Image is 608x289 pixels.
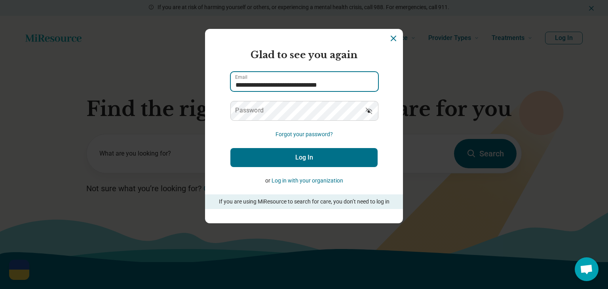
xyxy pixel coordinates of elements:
[235,107,264,114] label: Password
[216,198,392,206] p: If you are using MiResource to search for care, you don’t need to log in
[235,75,247,80] label: Email
[360,101,378,120] button: Show password
[389,34,398,43] button: Dismiss
[230,177,378,185] p: or
[230,148,378,167] button: Log In
[205,29,403,223] section: Login Dialog
[272,177,343,185] button: Log in with your organization
[230,48,378,62] h2: Glad to see you again
[275,130,333,139] button: Forgot your password?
